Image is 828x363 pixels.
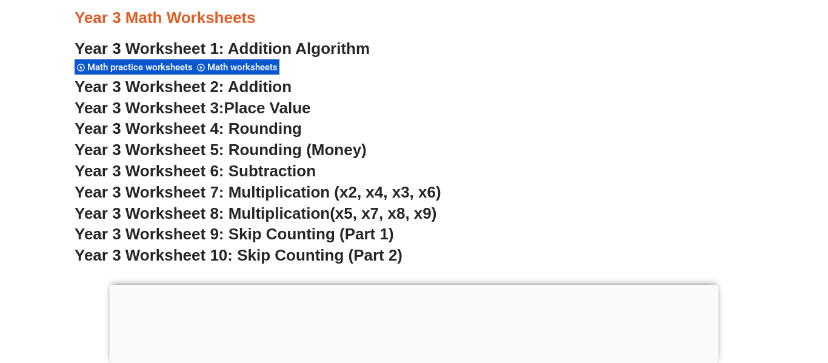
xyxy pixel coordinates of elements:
div: Math practice worksheets [75,59,195,75]
span: (x5, x7, x8, x9) [330,204,436,222]
a: Year 3 Worksheet 10: Skip Counting (Part 2) [75,246,402,264]
a: Year 3 Worksheet 7: Multiplication (x2, x4, x3, x6) [75,183,441,201]
span: Place Value [224,99,311,117]
div: Math worksheets [195,59,279,75]
a: Year 3 Worksheet 4: Rounding [75,119,302,138]
span: Math worksheets [207,62,281,73]
iframe: Chat Widget [627,226,828,363]
span: Year 3 Worksheet 3: [75,99,224,117]
a: Year 3 Worksheet 3:Place Value [75,99,311,117]
a: Year 3 Worksheet 9: Skip Counting (Part 1) [75,225,394,243]
h3: Year 3 Math Worksheets [75,8,753,28]
a: Year 3 Worksheet 6: Subtraction [75,162,316,180]
iframe: Advertisement [110,285,719,360]
span: Year 3 Worksheet 8: Multiplication [75,204,330,222]
a: Year 3 Worksheet 5: Rounding (Money) [75,141,367,159]
a: Year 3 Worksheet 8: Multiplication(x5, x7, x8, x9) [75,204,436,222]
a: Year 3 Worksheet 1: Addition Algorithm [75,39,370,58]
span: Math practice worksheets [87,62,196,73]
a: Year 3 Worksheet 2: Addition [75,78,292,96]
